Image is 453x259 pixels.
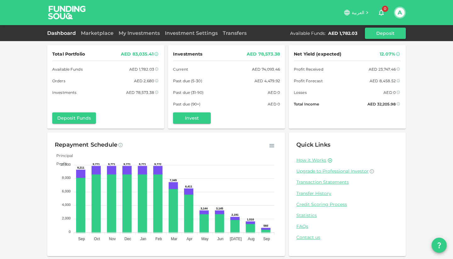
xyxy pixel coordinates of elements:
span: Upgrade to Professional Investor [296,168,369,174]
span: Profit Received [294,66,323,73]
button: 0 [375,6,388,19]
a: My Investments [116,30,162,36]
tspan: Mar [171,237,177,241]
div: AED 78,573.38 [126,89,154,96]
div: AED 4,479.92 [254,78,280,84]
a: Marketplace [78,30,116,36]
button: Deposit Funds [52,112,96,124]
div: AED 32,205.98 [367,101,396,107]
tspan: 8,000 [62,176,71,180]
span: Available Funds [52,66,83,73]
span: Losses [294,89,307,96]
tspan: May [201,237,209,241]
div: AED 2,680 [134,78,154,84]
div: AED 8,458.52 [370,78,396,84]
span: Profit [52,161,67,166]
span: Past due (90+) [173,101,201,107]
span: 0 [382,6,388,12]
tspan: Sep [78,237,85,241]
span: Past due (31-90) [173,89,204,96]
tspan: [DATE] [230,237,242,241]
span: Total Portfolio [52,50,85,58]
div: AED 0 [383,89,396,96]
tspan: Dec [125,237,131,241]
div: Repayment Schedule [55,140,117,150]
tspan: Oct [94,237,100,241]
div: Available Funds : [290,30,326,36]
tspan: Sep [263,237,270,241]
a: How it Works [296,157,326,163]
a: Transfers [220,30,249,36]
span: Net Yield (expected) [294,50,342,58]
a: Contact us [296,235,398,240]
div: AED 23,747.46 [369,66,396,73]
tspan: 10,000 [60,163,71,166]
a: Credit Scoring Process [296,202,398,208]
tspan: Jun [217,237,223,241]
tspan: 2,000 [62,216,71,220]
tspan: 4,000 [62,203,71,207]
a: Upgrade to Professional Investor [296,168,398,174]
button: A [395,8,405,17]
div: AED 74,093.46 [252,66,280,73]
a: Transfer History [296,191,398,197]
span: Past due (5-30) [173,78,202,84]
tspan: 6,000 [62,189,71,193]
button: Deposit [365,28,406,39]
tspan: Nov [109,237,116,241]
span: Orders [52,78,65,84]
tspan: 0 [69,230,71,234]
a: Statistics [296,213,398,219]
div: AED 0 [268,101,280,107]
span: Profit Forecast [294,78,323,84]
span: Investments [173,50,202,58]
tspan: Feb [155,237,162,241]
span: العربية [352,10,364,15]
div: AED 1,782.03 [129,66,154,73]
span: Investments [52,89,76,96]
span: Quick Links [296,141,330,148]
span: Principal [52,153,73,158]
a: Dashboard [47,30,78,36]
div: 12.07% [380,50,395,58]
div: AED 83,035.41 [121,50,154,58]
a: Transaction Statements [296,179,398,185]
a: Investment Settings [162,30,220,36]
div: AED 0 [268,89,280,96]
span: Current [173,66,188,73]
tspan: Aug [248,237,254,241]
button: question [432,238,447,253]
div: AED 78,573.38 [247,50,280,58]
tspan: Apr [187,237,193,241]
button: Invest [173,112,211,124]
tspan: Jan [140,237,146,241]
a: FAQs [296,224,398,229]
span: Total Income [294,101,319,107]
div: AED 1,782.03 [328,30,357,36]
